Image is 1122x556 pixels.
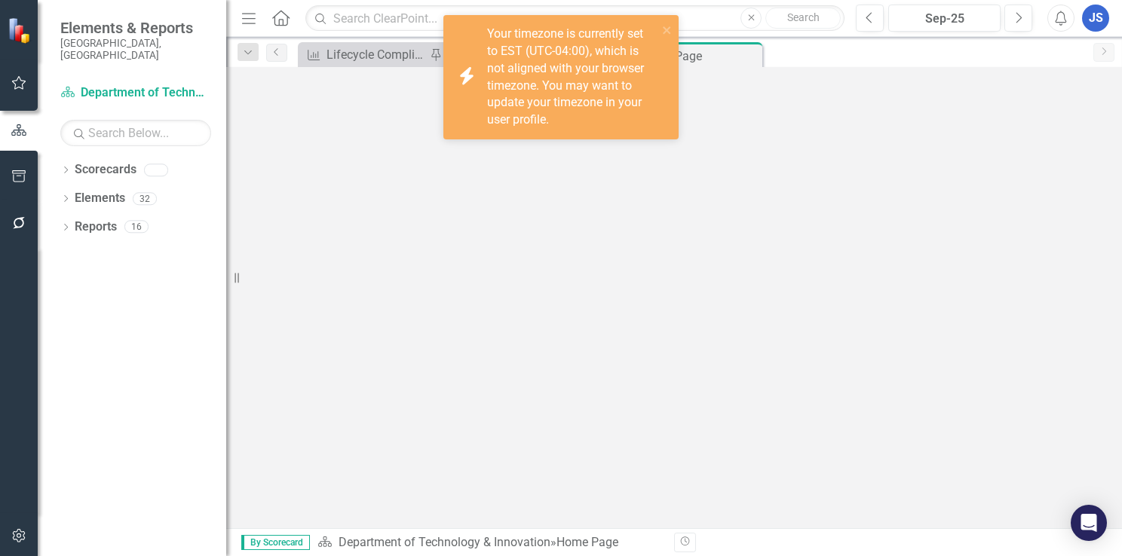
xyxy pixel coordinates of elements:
[888,5,1001,32] button: Sep-25
[75,218,117,236] a: Reports
[241,535,310,550] span: By Scorecard
[305,5,845,32] input: Search ClearPoint...
[339,535,550,549] a: Department of Technology & Innovation
[765,8,841,29] button: Search
[787,11,820,23] span: Search
[326,45,426,64] div: Lifecycle Compliance
[487,26,658,129] div: Your timezone is currently set to EST (UTC-04:00), which is not aligned with your browser timezon...
[75,190,125,207] a: Elements
[1071,505,1107,541] div: Open Intercom Messenger
[6,16,35,44] img: ClearPoint Strategy
[1082,5,1109,32] button: JS
[60,19,211,37] span: Elements & Reports
[662,21,673,38] button: close
[124,221,149,234] div: 16
[317,534,663,551] div: »
[556,535,618,549] div: Home Page
[60,37,211,62] small: [GEOGRAPHIC_DATA], [GEOGRAPHIC_DATA]
[133,192,157,205] div: 32
[60,84,211,102] a: Department of Technology & Innovation
[302,45,426,64] a: Lifecycle Compliance
[75,161,136,179] a: Scorecards
[894,10,995,28] div: Sep-25
[640,47,759,66] div: Home Page
[60,120,211,146] input: Search Below...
